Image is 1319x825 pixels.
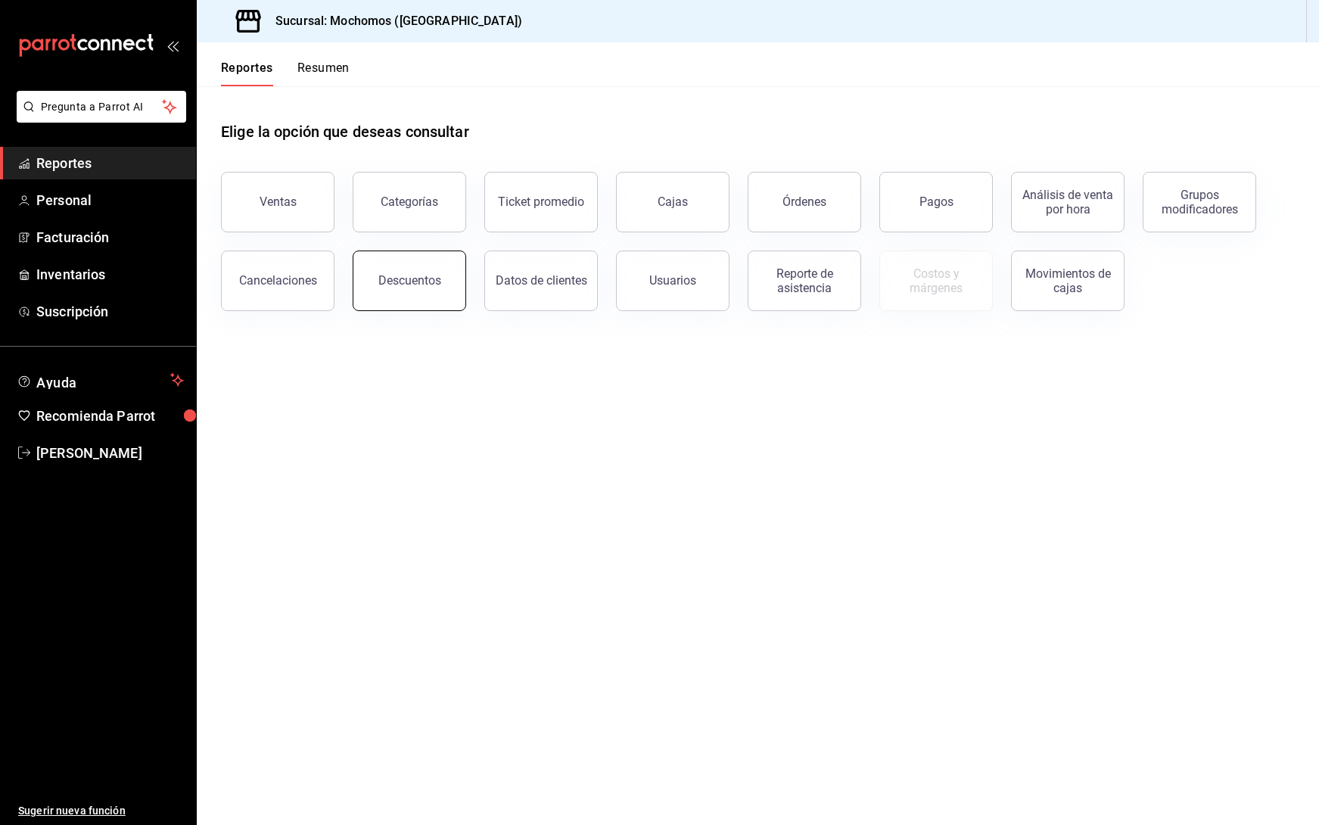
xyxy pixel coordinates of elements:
span: Ayuda [36,371,164,389]
button: Movimientos de cajas [1011,251,1125,311]
div: Movimientos de cajas [1021,266,1115,295]
button: Pregunta a Parrot AI [17,91,186,123]
button: Cajas [616,172,729,232]
span: Sugerir nueva función [18,803,184,819]
span: Suscripción [36,301,184,322]
button: Cancelaciones [221,251,334,311]
span: Personal [36,190,184,210]
button: Usuarios [616,251,729,311]
button: Reportes [221,61,273,86]
span: Inventarios [36,264,184,285]
button: Ventas [221,172,334,232]
div: Costos y márgenes [889,266,983,295]
div: Reporte de asistencia [757,266,851,295]
h3: Sucursal: Mochomos ([GEOGRAPHIC_DATA]) [263,12,522,30]
div: Categorías [381,195,438,209]
button: Datos de clientes [484,251,598,311]
div: Órdenes [782,195,826,209]
div: Ventas [260,195,297,209]
button: Pagos [879,172,993,232]
h1: Elige la opción que deseas consultar [221,120,469,143]
span: Recomienda Parrot [36,406,184,426]
div: Datos de clientes [496,273,587,288]
div: Análisis de venta por hora [1021,188,1115,216]
button: Grupos modificadores [1143,172,1256,232]
div: Grupos modificadores [1153,188,1246,216]
button: Contrata inventarios para ver este reporte [879,251,993,311]
span: [PERSON_NAME] [36,443,184,463]
span: Reportes [36,153,184,173]
button: Reporte de asistencia [748,251,861,311]
button: Resumen [297,61,350,86]
button: Análisis de venta por hora [1011,172,1125,232]
span: Facturación [36,227,184,247]
button: Órdenes [748,172,861,232]
div: Cajas [658,195,688,209]
div: Pagos [919,195,953,209]
button: Descuentos [353,251,466,311]
div: Cancelaciones [239,273,317,288]
a: Pregunta a Parrot AI [11,110,186,126]
button: open_drawer_menu [166,39,179,51]
button: Ticket promedio [484,172,598,232]
div: Usuarios [649,273,696,288]
span: Pregunta a Parrot AI [41,99,163,115]
div: Ticket promedio [498,195,584,209]
div: Descuentos [378,273,441,288]
button: Categorías [353,172,466,232]
div: navigation tabs [221,61,350,86]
